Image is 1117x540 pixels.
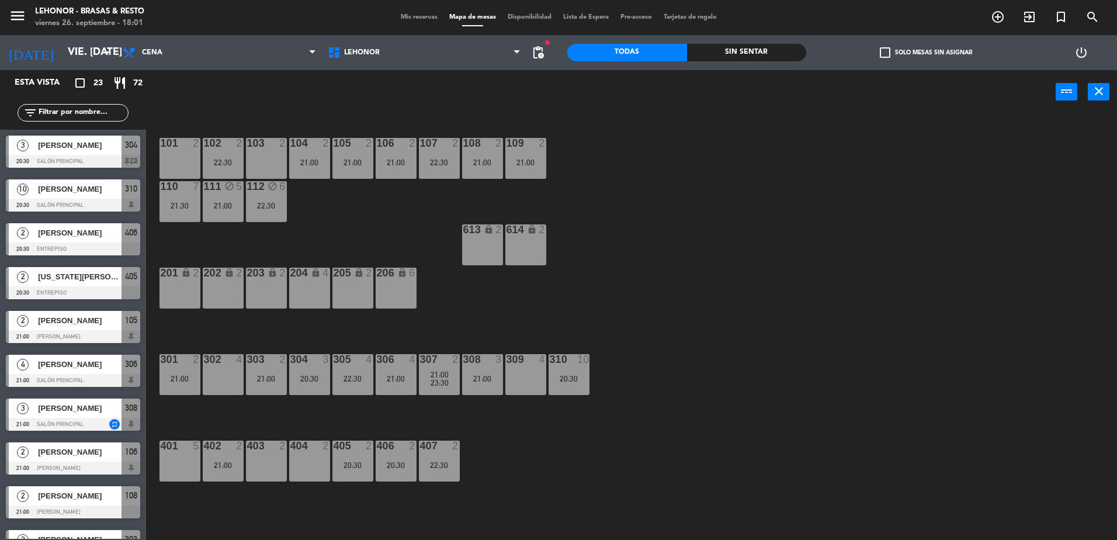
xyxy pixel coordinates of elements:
[544,39,551,46] span: fiber_manual_record
[322,441,329,451] div: 2
[376,158,417,167] div: 21:00
[133,77,143,90] span: 72
[615,14,658,20] span: Pre-acceso
[419,158,460,167] div: 22:30
[495,224,502,235] div: 2
[1060,84,1074,98] i: power_input
[658,14,723,20] span: Tarjetas de regalo
[1074,46,1088,60] i: power_settings_new
[279,441,286,451] div: 2
[236,354,243,365] div: 4
[567,44,687,61] div: Todas
[463,354,464,365] div: 308
[397,268,407,278] i: lock
[125,357,137,371] span: 306
[193,268,200,278] div: 2
[125,401,137,415] span: 308
[289,375,330,383] div: 20:30
[279,268,286,278] div: 2
[334,138,334,148] div: 105
[236,181,243,192] div: 5
[9,7,26,25] i: menu
[443,14,502,20] span: Mapa de mesas
[279,354,286,365] div: 2
[507,138,507,148] div: 109
[991,10,1005,24] i: add_circle_outline
[246,375,287,383] div: 21:00
[181,268,191,278] i: lock
[505,158,546,167] div: 21:00
[290,441,291,451] div: 404
[290,268,291,278] div: 204
[409,441,416,451] div: 2
[73,76,87,90] i: crop_square
[289,158,330,167] div: 21:00
[409,354,416,365] div: 4
[431,378,449,387] span: 23:30
[38,358,122,371] span: [PERSON_NAME]
[17,184,29,195] span: 10
[125,445,137,459] span: 106
[395,14,443,20] span: Mis reservas
[247,441,248,451] div: 403
[279,138,286,148] div: 2
[17,271,29,283] span: 2
[38,271,122,283] span: [US_STATE][PERSON_NAME]
[17,359,29,371] span: 4
[539,224,546,235] div: 2
[17,315,29,327] span: 2
[38,139,122,151] span: [PERSON_NAME]
[224,268,234,278] i: lock
[577,354,589,365] div: 10
[484,224,494,234] i: lock
[344,49,380,57] span: Lehonor
[334,268,334,278] div: 205
[125,182,137,196] span: 310
[507,224,507,235] div: 614
[462,158,503,167] div: 21:00
[9,7,26,29] button: menu
[142,49,162,57] span: Cena
[311,268,321,278] i: lock
[38,402,122,414] span: [PERSON_NAME]
[452,441,459,451] div: 2
[37,106,128,119] input: Filtrar por nombre...
[1022,10,1036,24] i: exit_to_app
[93,77,103,90] span: 23
[549,375,589,383] div: 20:30
[125,269,137,283] span: 405
[322,138,329,148] div: 2
[17,403,29,414] span: 3
[203,461,244,469] div: 21:00
[495,138,502,148] div: 2
[290,138,291,148] div: 104
[100,46,114,60] i: arrow_drop_down
[125,226,137,240] span: 406
[203,158,244,167] div: 22:30
[463,224,464,235] div: 613
[17,446,29,458] span: 2
[193,181,200,192] div: 7
[462,375,503,383] div: 21:00
[376,375,417,383] div: 21:00
[1054,10,1068,24] i: turned_in_not
[322,268,329,278] div: 4
[880,47,972,58] label: Solo mesas sin asignar
[332,158,373,167] div: 21:00
[125,489,137,503] span: 108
